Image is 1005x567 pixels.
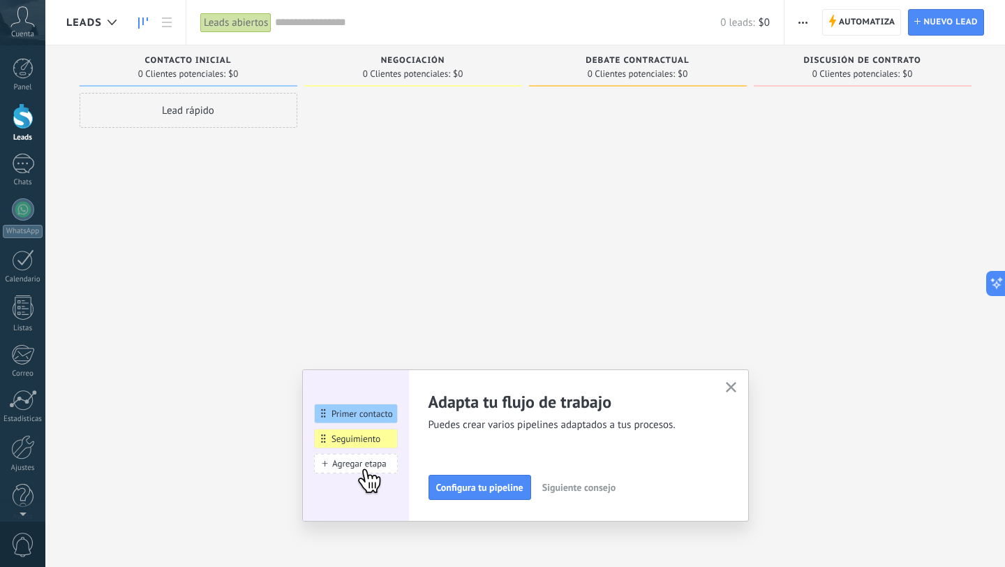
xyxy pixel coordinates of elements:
span: Siguiente consejo [542,483,616,492]
div: Estadísticas [3,415,43,424]
div: Listas [3,324,43,333]
span: $0 [453,70,463,78]
span: Automatiza [839,10,895,35]
div: Contacto inicial [87,56,290,68]
div: Lead rápido [80,93,297,128]
span: 0 leads: [720,16,754,29]
span: $0 [759,16,770,29]
div: Leads abiertos [200,13,271,33]
div: Negociación [311,56,515,68]
a: Leads [131,9,155,36]
button: Siguiente consejo [536,477,622,498]
button: Configura tu pipeline [429,475,531,500]
div: Panel [3,83,43,92]
div: Correo [3,369,43,378]
span: Nuevo lead [923,10,978,35]
span: Configura tu pipeline [436,483,523,492]
a: Automatiza [822,9,902,36]
div: Calendario [3,275,43,284]
span: Debate contractual [586,56,689,66]
span: Negociación [381,56,445,66]
span: Discusión de contrato [803,56,921,66]
button: Más [793,9,813,36]
span: $0 [678,70,687,78]
span: Puedes crear varios pipelines adaptados a tus procesos. [429,418,709,432]
div: Leads [3,133,43,142]
h2: Adapta tu flujo de trabajo [429,391,709,413]
span: 0 Clientes potenciales: [138,70,225,78]
span: $0 [902,70,912,78]
div: Debate contractual [536,56,740,68]
div: Chats [3,178,43,187]
span: 0 Clientes potenciales: [363,70,450,78]
span: Leads [66,16,102,29]
span: 0 Clientes potenciales: [812,70,900,78]
span: Cuenta [11,30,34,39]
div: Discusión de contrato [761,56,965,68]
span: 0 Clientes potenciales: [588,70,675,78]
a: Lista [155,9,179,36]
a: Nuevo lead [908,9,984,36]
div: Ajustes [3,464,43,473]
div: WhatsApp [3,225,43,238]
span: $0 [228,70,238,78]
span: Contacto inicial [145,56,232,66]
